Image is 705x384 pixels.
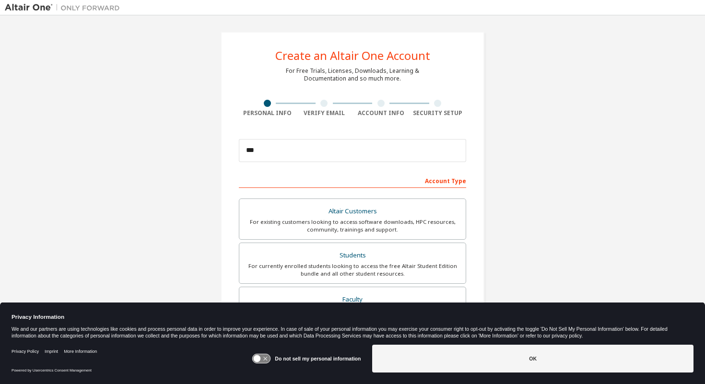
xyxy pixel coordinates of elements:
[239,173,466,188] div: Account Type
[410,109,467,117] div: Security Setup
[296,109,353,117] div: Verify Email
[245,218,460,233] div: For existing customers looking to access software downloads, HPC resources, community, trainings ...
[245,293,460,306] div: Faculty
[245,262,460,278] div: For currently enrolled students looking to access the free Altair Student Edition bundle and all ...
[275,50,430,61] div: Create an Altair One Account
[245,205,460,218] div: Altair Customers
[286,67,419,82] div: For Free Trials, Licenses, Downloads, Learning & Documentation and so much more.
[245,249,460,262] div: Students
[5,3,125,12] img: Altair One
[352,109,410,117] div: Account Info
[239,109,296,117] div: Personal Info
